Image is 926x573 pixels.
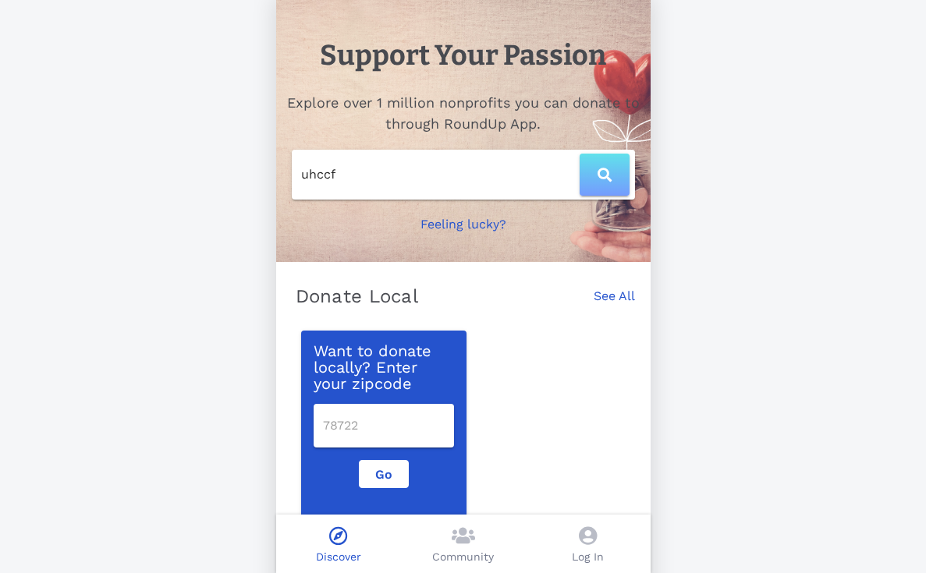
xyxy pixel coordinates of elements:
p: Discover [316,549,361,565]
h1: Support Your Passion [320,34,606,76]
a: See All [594,287,635,321]
input: 78722 [323,413,445,438]
p: Donate Local [296,284,419,309]
p: Want to donate locally? Enter your zipcode [314,343,454,391]
p: Log In [572,549,604,565]
h2: Explore over 1 million nonprofits you can donate to through RoundUp App. [286,92,641,134]
span: Go [372,467,396,482]
button: Go [359,460,409,488]
p: Feeling lucky? [420,215,506,234]
p: Community [432,549,494,565]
